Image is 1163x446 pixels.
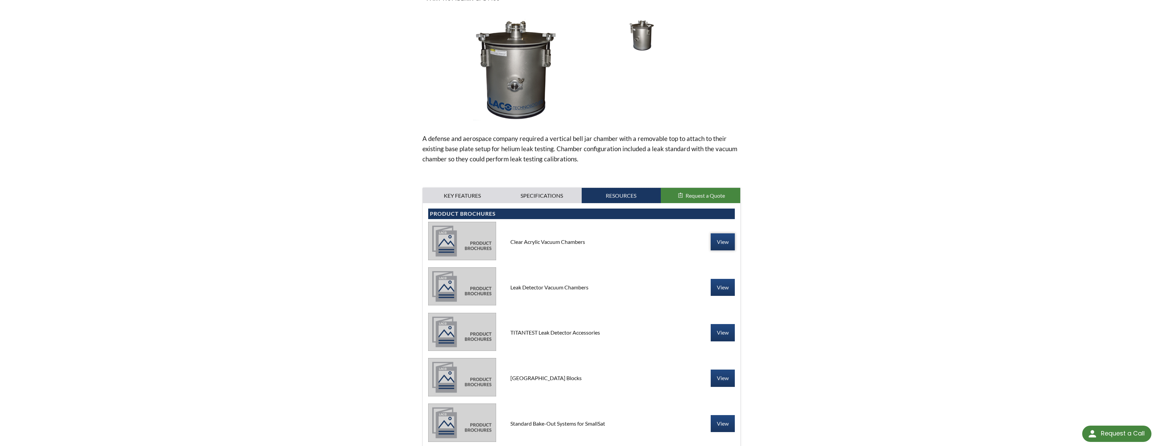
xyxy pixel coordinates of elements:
div: Leak Detector Vacuum Chambers [505,284,658,291]
div: Request a Call [1101,426,1145,441]
p: A defense and aerospace company required a vertical bell jar chamber with a removable top to atta... [422,133,741,164]
img: round button [1087,428,1098,439]
span: Request a Quote [686,192,725,199]
a: Key Features [423,188,502,203]
a: Specifications [502,188,582,203]
img: Bell Jar Style Leak Test Chamber for Aerospace Components [422,18,608,123]
img: product_brochures-81b49242bb8394b31c113ade466a77c846893fb1009a796a1a03a1a1c57cbc37.jpg [428,404,496,442]
img: Bell Jar Style Leak Test Chamber for Aerospace Components [613,18,674,52]
a: View [711,233,735,250]
img: product_brochures-81b49242bb8394b31c113ade466a77c846893fb1009a796a1a03a1a1c57cbc37.jpg [428,267,496,305]
img: product_brochures-81b49242bb8394b31c113ade466a77c846893fb1009a796a1a03a1a1c57cbc37.jpg [428,313,496,351]
a: View [711,370,735,387]
a: View [711,279,735,296]
div: [GEOGRAPHIC_DATA] Blocks [505,374,658,382]
div: TITANTEST Leak Detector Accessories [505,329,658,336]
img: product_brochures-81b49242bb8394b31c113ade466a77c846893fb1009a796a1a03a1a1c57cbc37.jpg [428,358,496,396]
img: product_brochures-81b49242bb8394b31c113ade466a77c846893fb1009a796a1a03a1a1c57cbc37.jpg [428,222,496,260]
div: Clear Acrylic Vacuum Chambers [505,238,658,246]
div: Standard Bake-Out Systems for SmallSat [505,420,658,427]
button: Request a Quote [661,188,740,203]
h4: Product Brochures [430,210,733,217]
a: Resources [582,188,661,203]
a: View [711,324,735,341]
div: Request a Call [1082,426,1151,442]
a: View [711,415,735,432]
